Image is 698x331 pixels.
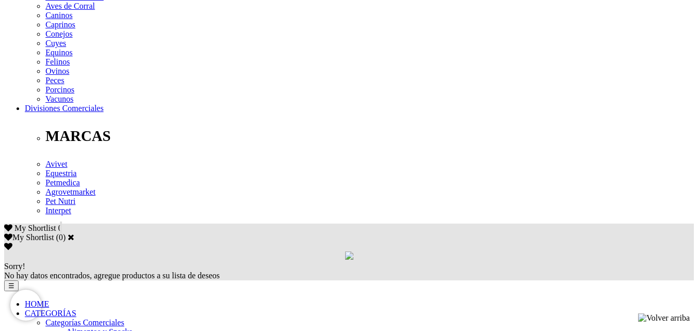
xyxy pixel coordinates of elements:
iframe: Brevo live chat [10,290,41,321]
a: Cuyes [45,39,66,48]
a: Caninos [45,11,72,20]
a: Equinos [45,48,72,57]
a: Agrovetmarket [45,187,96,196]
label: My Shortlist [4,233,54,242]
a: Cerrar [68,233,74,241]
span: My Shortlist [14,224,56,232]
a: CATEGORÍAS [25,309,76,318]
a: Interpet [45,206,71,215]
label: 0 [59,233,63,242]
a: Ovinos [45,67,69,75]
a: Categorías Comerciales [45,318,124,327]
span: Sorry! [4,262,25,271]
span: 0 [58,224,62,232]
img: Volver arriba [638,313,690,323]
a: Peces [45,76,64,85]
button: ☰ [4,280,19,291]
a: Conejos [45,29,72,38]
a: Aves de Corral [45,2,95,10]
a: Porcinos [45,85,74,94]
span: ( ) [56,233,66,242]
a: Equestria [45,169,76,178]
a: Petmedica [45,178,80,187]
div: No hay datos encontrados, agregue productos a su lista de deseos [4,262,694,280]
a: Caprinos [45,20,75,29]
p: MARCAS [45,128,694,145]
a: Divisiones Comerciales [25,104,103,113]
a: Felinos [45,57,70,66]
img: loading.gif [345,251,353,260]
a: Pet Nutri [45,197,75,206]
a: Avivet [45,160,67,168]
a: Vacunos [45,94,73,103]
